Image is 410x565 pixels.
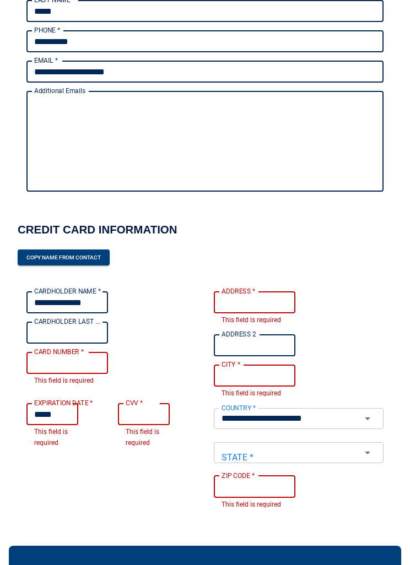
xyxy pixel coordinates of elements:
[126,398,143,408] label: CVV *
[34,193,376,204] p: Up to X email addresses separated by a comma
[18,249,110,266] button: Copy name from contact
[222,286,256,296] label: ADDRESS *
[355,411,380,426] button: Open
[222,360,240,369] label: CITY *
[34,347,84,356] label: CARD NUMBER *
[34,398,93,408] label: EXPIRATION DATE *
[126,427,183,449] p: This field is required
[355,445,380,460] button: Open
[34,56,58,65] label: EMAIL *
[34,25,60,35] label: PHONE *
[34,286,101,296] label: CARDHOLDER NAME *
[34,376,100,387] p: This field is required
[222,388,288,399] p: This field is required
[222,329,256,339] label: ADDRESS 2
[222,499,288,510] p: This field is required
[34,317,102,326] label: CARDHOLDER LAST NAME
[34,427,91,449] p: This field is required
[34,86,85,95] label: Additional Emails
[18,222,177,238] h2: CREDIT CARD INFORMATION
[222,403,256,412] label: COUNTRY *
[222,471,255,480] label: ZIP CODE *
[222,315,288,326] p: This field is required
